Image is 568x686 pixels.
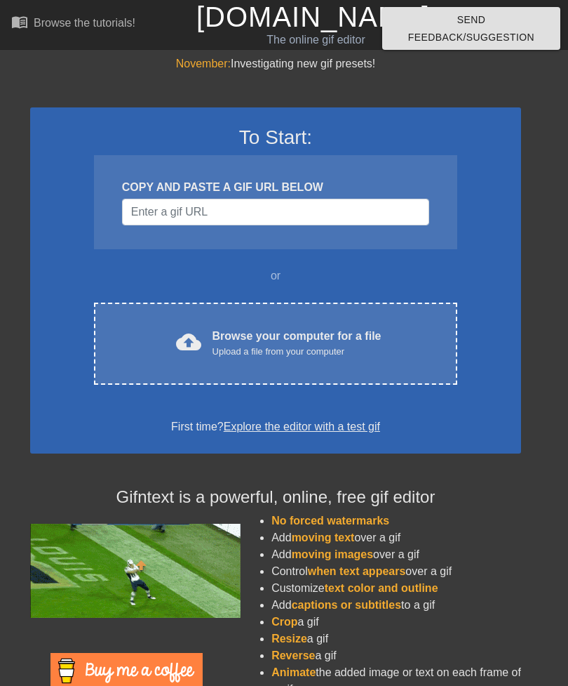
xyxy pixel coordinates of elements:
[271,649,315,661] span: Reverse
[48,126,503,150] h3: To Start:
[30,487,521,508] h4: Gifntext is a powerful, online, free gif editor
[11,13,135,35] a: Browse the tutorials!
[30,55,521,72] div: Investigating new gif presets!
[271,647,521,664] li: a gif
[271,666,316,678] span: Animate
[271,529,521,546] li: Add over a gif
[271,597,521,614] li: Add to a gif
[196,32,435,48] div: The online gif editor
[212,328,381,359] div: Browse your computer for a file
[48,418,503,435] div: First time?
[224,421,380,433] a: Explore the editor with a test gif
[271,546,521,563] li: Add over a gif
[271,563,521,580] li: Control over a gif
[176,58,231,70] span: November:
[325,582,438,594] span: text color and outline
[271,580,521,597] li: Customize
[271,633,307,645] span: Resize
[271,616,297,628] span: Crop
[122,199,429,225] input: Username
[271,614,521,631] li: a gif
[382,7,560,50] button: Send Feedback/Suggestion
[271,515,389,527] span: No forced watermarks
[271,631,521,647] li: a gif
[176,329,201,355] span: cloud_upload
[292,532,355,543] span: moving text
[196,1,430,32] a: [DOMAIN_NAME]
[122,179,429,196] div: COPY AND PASTE A GIF URL BELOW
[11,13,28,30] span: menu_book
[292,599,401,611] span: captions or subtitles
[292,548,373,560] span: moving images
[308,565,406,577] span: when text appears
[393,11,549,46] span: Send Feedback/Suggestion
[34,17,135,29] div: Browse the tutorials!
[212,345,381,359] div: Upload a file from your computer
[67,268,485,284] div: or
[30,524,241,618] img: football_small.gif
